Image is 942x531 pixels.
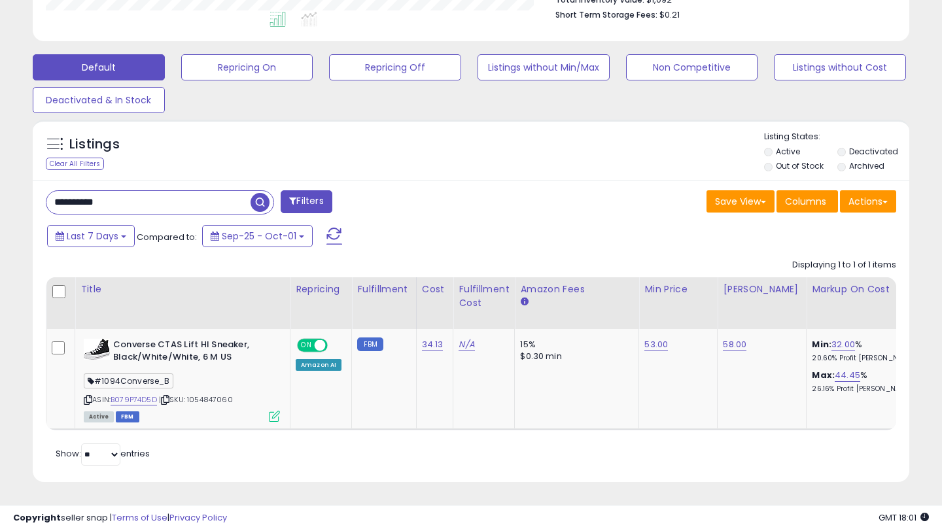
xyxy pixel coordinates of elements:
[644,283,712,296] div: Min Price
[792,259,896,271] div: Displaying 1 to 1 of 1 items
[47,225,135,247] button: Last 7 Days
[111,394,157,405] a: B079P74D5D
[478,54,610,80] button: Listings without Min/Max
[84,339,110,360] img: 31wTApcszpL._SL40_.jpg
[84,411,114,422] span: All listings currently available for purchase on Amazon
[84,339,280,420] div: ASIN:
[785,195,826,208] span: Columns
[849,160,884,171] label: Archived
[329,54,461,80] button: Repricing Off
[626,54,758,80] button: Non Competitive
[812,354,920,363] p: 20.60% Profit [PERSON_NAME]
[422,283,448,296] div: Cost
[46,158,104,170] div: Clear All Filters
[67,230,118,243] span: Last 7 Days
[13,512,227,524] div: seller snap | |
[80,283,285,296] div: Title
[56,447,150,460] span: Show: entries
[326,340,347,351] span: OFF
[69,135,120,154] h5: Listings
[33,54,165,80] button: Default
[296,359,341,371] div: Amazon AI
[644,338,668,351] a: 53.00
[776,190,838,213] button: Columns
[764,131,910,143] p: Listing States:
[812,369,920,394] div: %
[776,146,800,157] label: Active
[774,54,906,80] button: Listings without Cost
[812,339,920,363] div: %
[33,87,165,113] button: Deactivated & In Stock
[422,338,444,351] a: 34.13
[112,511,167,524] a: Terms of Use
[298,340,315,351] span: ON
[169,511,227,524] a: Privacy Policy
[723,338,746,351] a: 58.00
[812,283,925,296] div: Markup on Cost
[113,339,272,366] b: Converse CTAS Lift HI Sneaker, Black/White/White, 6 M US
[520,296,528,308] small: Amazon Fees.
[357,283,410,296] div: Fulfillment
[831,338,855,351] a: 32.00
[835,369,860,382] a: 44.45
[137,231,197,243] span: Compared to:
[520,283,633,296] div: Amazon Fees
[840,190,896,213] button: Actions
[849,146,898,157] label: Deactivated
[116,411,139,422] span: FBM
[222,230,296,243] span: Sep-25 - Oct-01
[84,373,173,388] span: #1094Converse_B
[281,190,332,213] button: Filters
[812,385,920,394] p: 26.16% Profit [PERSON_NAME]
[659,9,680,21] span: $0.21
[181,54,313,80] button: Repricing On
[776,160,824,171] label: Out of Stock
[706,190,775,213] button: Save View
[812,338,831,351] b: Min:
[879,511,929,524] span: 2025-10-9 18:01 GMT
[357,337,383,351] small: FBM
[807,277,931,329] th: The percentage added to the cost of goods (COGS) that forms the calculator for Min & Max prices.
[296,283,346,296] div: Repricing
[723,283,801,296] div: [PERSON_NAME]
[459,283,509,310] div: Fulfillment Cost
[202,225,313,247] button: Sep-25 - Oct-01
[159,394,233,405] span: | SKU: 1054847060
[812,369,835,381] b: Max:
[13,511,61,524] strong: Copyright
[459,338,474,351] a: N/A
[520,339,629,351] div: 15%
[520,351,629,362] div: $0.30 min
[555,9,657,20] b: Short Term Storage Fees:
